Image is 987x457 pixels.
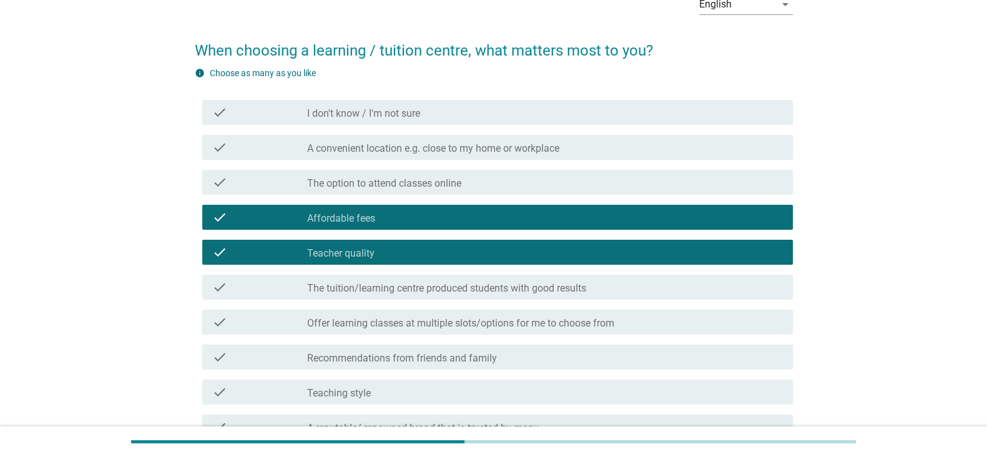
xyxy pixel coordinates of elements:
label: A convenient location e.g. close to my home or workplace [307,142,559,155]
i: check [212,350,227,365]
label: Choose as many as you like [210,68,316,78]
i: check [212,210,227,225]
i: check [212,315,227,330]
i: check [212,175,227,190]
label: Teaching style [307,387,371,400]
h2: When choosing a learning / tuition centre, what matters most to you? [195,27,793,62]
label: Offer learning classes at multiple slots/options for me to choose from [307,317,614,330]
label: The option to attend classes online [307,177,461,190]
label: Teacher quality [307,247,375,260]
label: The tuition/learning centre produced students with good results [307,282,586,295]
i: check [212,245,227,260]
i: check [212,420,227,435]
i: check [212,105,227,120]
i: check [212,280,227,295]
label: A reputable/ renowned brand that is trusted by many [307,422,539,435]
i: info [195,68,205,78]
i: check [212,385,227,400]
label: Affordable fees [307,212,375,225]
label: I don't know / I'm not sure [307,107,420,120]
label: Recommendations from friends and family [307,352,497,365]
i: check [212,140,227,155]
